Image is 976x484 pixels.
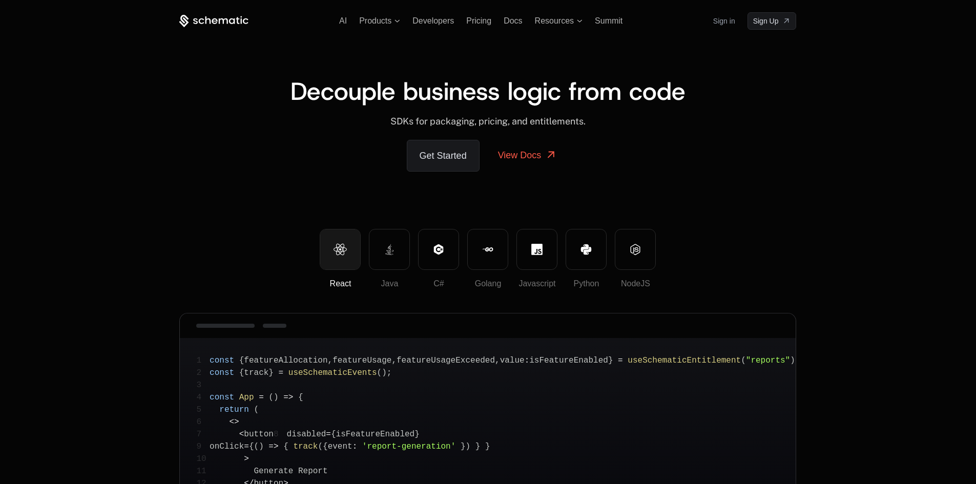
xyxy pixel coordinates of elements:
[287,430,326,439] span: disabled
[244,442,249,451] span: =
[746,356,790,365] span: "reports"
[468,278,508,290] div: Golang
[517,278,557,290] div: Javascript
[407,140,480,172] a: Get Started
[461,442,466,451] span: }
[244,430,274,439] span: button
[419,278,459,290] div: C#
[495,356,500,365] span: ,
[741,356,746,365] span: (
[500,356,525,365] span: value
[254,442,259,451] span: (
[244,368,268,377] span: track
[320,229,361,270] button: React
[274,393,279,402] span: )
[615,229,656,270] button: NodeJS
[362,442,455,451] span: 'report-generation'
[196,404,210,416] span: 5
[196,440,210,453] span: 9
[790,356,795,365] span: )
[196,367,210,379] span: 2
[196,354,210,367] span: 1
[387,368,392,377] span: ;
[298,393,303,402] span: {
[475,442,481,451] span: }
[328,442,352,451] span: event
[391,356,397,365] span: ,
[466,16,491,25] a: Pricing
[414,430,420,439] span: }
[795,356,800,365] span: ;
[615,278,655,290] div: NodeJS
[268,442,278,451] span: =>
[254,467,294,476] span: Generate
[298,467,328,476] span: Report
[485,442,490,451] span: }
[274,428,287,440] span: 8
[747,12,797,30] a: [object Object]
[529,356,608,365] span: isFeatureEnabled
[328,356,333,365] span: ,
[525,356,530,365] span: :
[359,16,391,26] span: Products
[268,393,274,402] span: (
[259,442,264,451] span: )
[320,278,360,290] div: React
[210,356,234,365] span: const
[595,16,622,25] a: Summit
[377,368,382,377] span: (
[196,391,210,404] span: 4
[326,430,331,439] span: =
[390,116,586,127] span: SDKs for packaging, pricing, and entitlements.
[283,393,293,402] span: =>
[210,368,234,377] span: const
[608,356,613,365] span: }
[339,16,347,25] a: AI
[535,16,574,26] span: Resources
[283,442,288,451] span: {
[219,405,249,414] span: return
[397,356,495,365] span: featureUsageExceeded
[268,368,274,377] span: }
[259,393,264,402] span: =
[566,278,606,290] div: Python
[486,140,570,171] a: View Docs
[369,229,410,270] button: Java
[239,368,244,377] span: {
[293,442,318,451] span: track
[196,379,210,391] span: 3
[244,454,249,464] span: >
[382,368,387,377] span: )
[249,442,254,451] span: {
[466,442,471,451] span: )
[323,442,328,451] span: {
[234,417,239,427] span: >
[369,278,409,290] div: Java
[713,13,735,29] a: Sign in
[290,75,686,108] span: Decouple business logic from code
[352,442,358,451] span: :
[279,368,284,377] span: =
[333,356,391,365] span: featureUsage
[196,416,210,428] span: 6
[467,229,508,270] button: Golang
[628,356,741,365] span: useSchematicEntitlement
[196,453,214,465] span: 10
[210,442,244,451] span: onClick
[504,16,522,25] a: Docs
[412,16,454,25] a: Developers
[753,16,779,26] span: Sign Up
[196,465,214,477] span: 11
[566,229,607,270] button: Python
[244,356,327,365] span: featureAllocation
[239,393,254,402] span: App
[618,356,623,365] span: =
[239,356,244,365] span: {
[254,405,259,414] span: (
[516,229,557,270] button: Javascript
